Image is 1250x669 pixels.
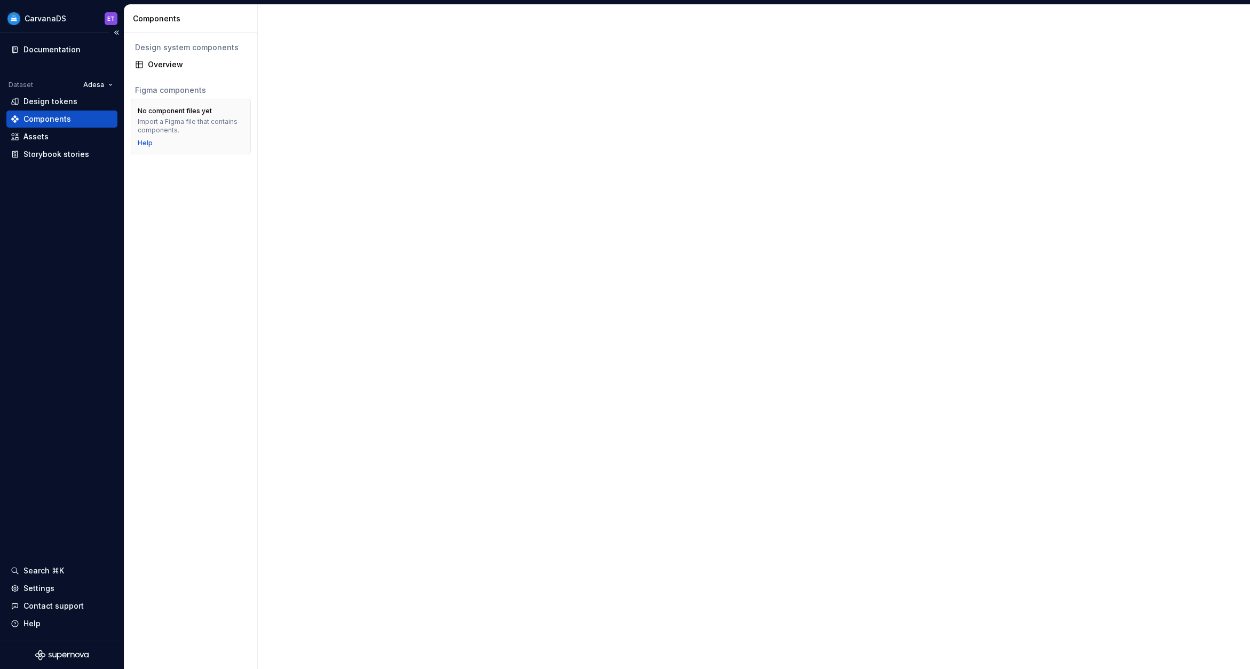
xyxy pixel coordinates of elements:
a: Assets [6,128,117,145]
div: Components [23,114,71,124]
a: Storybook stories [6,146,117,163]
div: Components [133,13,253,24]
div: Settings [23,583,54,594]
div: Overview [148,59,247,70]
a: Help [138,139,153,147]
a: Settings [6,580,117,597]
div: Contact support [23,601,84,611]
button: Contact support [6,597,117,615]
div: No component files yet [138,107,212,115]
div: Design system components [135,42,247,53]
a: Design tokens [6,93,117,110]
div: Figma components [135,85,247,96]
button: Collapse sidebar [109,25,124,40]
button: Search ⌘K [6,562,117,579]
div: Import a Figma file that contains components. [138,117,244,135]
div: Documentation [23,44,81,55]
div: Storybook stories [23,149,89,160]
button: Help [6,615,117,632]
div: Search ⌘K [23,565,64,576]
a: Documentation [6,41,117,58]
div: Dataset [9,81,33,89]
button: Adesa [78,77,117,92]
div: Assets [23,131,49,142]
div: Design tokens [23,96,77,107]
a: Components [6,111,117,128]
button: CarvanaDSET [2,7,122,30]
div: ET [107,14,115,23]
svg: Supernova Logo [35,650,89,660]
div: CarvanaDS [25,13,66,24]
div: Help [23,618,41,629]
a: Overview [131,56,251,73]
span: Adesa [83,81,104,89]
img: 385de8ec-3253-4064-8478-e9f485bb8188.png [7,12,20,25]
